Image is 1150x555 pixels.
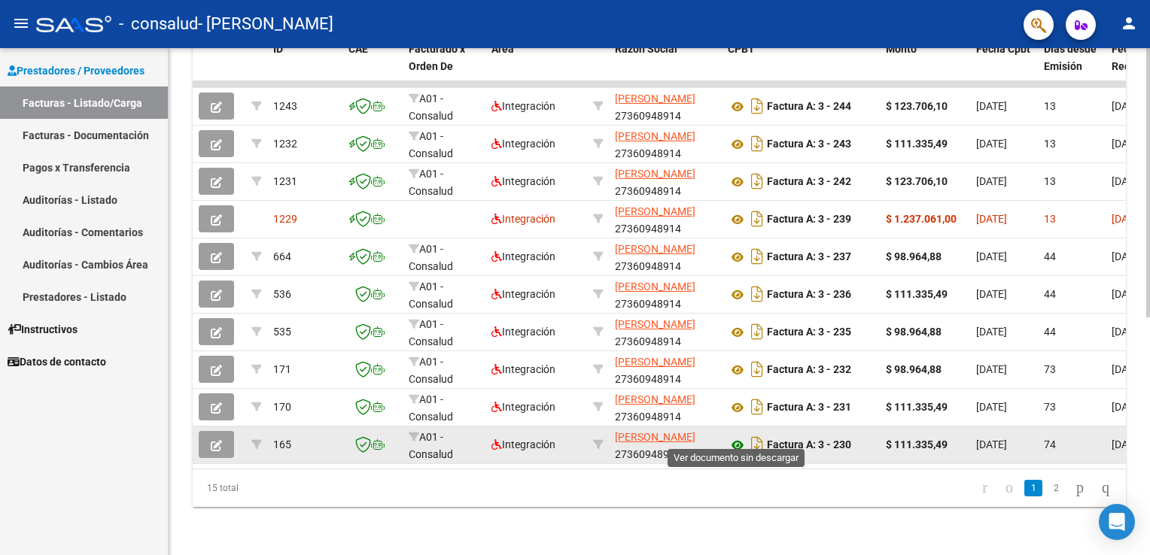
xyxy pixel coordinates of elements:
[886,438,948,450] strong: $ 111.335,49
[767,176,851,188] strong: Factura A: 3 - 242
[193,469,377,507] div: 15 total
[615,281,695,293] span: [PERSON_NAME]
[491,138,555,150] span: Integración
[273,213,297,225] span: 1229
[1038,33,1106,99] datatable-header-cell: Días desde Emisión
[1120,14,1138,32] mat-icon: person
[615,393,695,405] span: [PERSON_NAME]
[767,439,851,451] strong: Factura A: 3 - 230
[976,363,1007,375] span: [DATE]
[1044,288,1056,300] span: 44
[1044,401,1056,413] span: 73
[886,43,917,55] span: Monto
[615,243,695,255] span: [PERSON_NAME]
[615,203,716,235] div: 27360948914
[8,62,145,79] span: Prestadores / Proveedores
[491,250,555,262] span: Integración
[767,251,851,263] strong: Factura A: 3 - 237
[1095,480,1116,496] a: go to last page
[976,43,1030,55] span: Fecha Cpbt
[747,244,767,268] i: Descargar documento
[615,92,695,105] span: [PERSON_NAME]
[880,33,970,99] datatable-header-cell: Monto
[615,429,716,460] div: 27360948914
[409,243,453,272] span: A01 - Consalud
[976,100,1007,112] span: [DATE]
[491,213,555,225] span: Integración
[1044,326,1056,338] span: 44
[491,363,555,375] span: Integración
[491,43,514,55] span: Area
[767,402,851,414] strong: Factura A: 3 - 231
[747,282,767,306] i: Descargar documento
[409,130,453,159] span: A01 - Consalud
[976,175,1007,187] span: [DATE]
[12,14,30,32] mat-icon: menu
[409,356,453,385] span: A01 - Consalud
[976,288,1007,300] span: [DATE]
[886,213,957,225] strong: $ 1.237.061,00
[886,363,942,375] strong: $ 98.964,88
[1069,480,1091,496] a: go to next page
[747,94,767,118] i: Descargar documento
[767,138,851,150] strong: Factura A: 3 - 243
[615,43,677,55] span: Razón Social
[976,326,1007,338] span: [DATE]
[615,391,716,423] div: 27360948914
[273,175,297,187] span: 1231
[1112,438,1142,450] span: [DATE]
[409,92,453,122] span: A01 - Consalud
[1112,213,1142,225] span: [DATE]
[767,101,851,113] strong: Factura A: 3 - 244
[409,168,453,197] span: A01 - Consalud
[1112,138,1142,150] span: [DATE]
[615,316,716,347] div: 27360948914
[273,288,291,300] span: 536
[615,278,716,310] div: 27360948914
[1044,438,1056,450] span: 74
[273,363,291,375] span: 171
[747,132,767,156] i: Descargar documento
[767,326,851,338] strong: Factura A: 3 - 235
[273,326,291,338] span: 535
[886,175,948,187] strong: $ 123.706,10
[886,100,948,112] strong: $ 123.706,10
[615,90,716,122] div: 27360948914
[1112,326,1142,338] span: [DATE]
[615,165,716,197] div: 27360948914
[409,281,453,310] span: A01 - Consalud
[409,318,453,347] span: A01 - Consalud
[342,33,403,99] datatable-header-cell: CAE
[747,432,767,456] i: Descargar documento
[1044,100,1056,112] span: 13
[975,480,994,496] a: go to first page
[615,431,695,443] span: [PERSON_NAME]
[1112,100,1142,112] span: [DATE]
[1047,480,1065,496] a: 2
[491,401,555,413] span: Integración
[1044,175,1056,187] span: 13
[491,438,555,450] span: Integración
[976,438,1007,450] span: [DATE]
[273,250,291,262] span: 664
[1045,475,1067,501] li: page 2
[767,364,851,376] strong: Factura A: 3 - 232
[273,438,291,450] span: 165
[8,353,106,370] span: Datos de contacto
[1044,213,1056,225] span: 13
[1112,401,1142,413] span: [DATE]
[267,33,342,99] datatable-header-cell: ID
[119,8,198,41] span: - consalud
[403,33,485,99] datatable-header-cell: Facturado x Orden De
[615,318,695,330] span: [PERSON_NAME]
[273,138,297,150] span: 1232
[485,33,587,99] datatable-header-cell: Area
[886,288,948,300] strong: $ 111.335,49
[886,326,942,338] strong: $ 98.964,88
[1112,175,1142,187] span: [DATE]
[767,214,851,226] strong: Factura A: 3 - 239
[491,326,555,338] span: Integración
[1112,250,1142,262] span: [DATE]
[747,357,767,381] i: Descargar documento
[747,207,767,231] i: Descargar documento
